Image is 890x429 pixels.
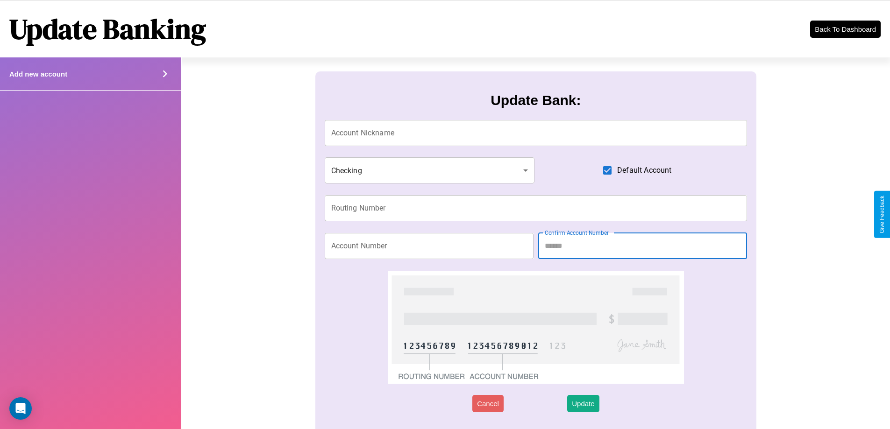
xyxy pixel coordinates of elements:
[325,157,535,183] div: Checking
[617,165,671,176] span: Default Account
[545,229,609,237] label: Confirm Account Number
[491,92,581,108] h3: Update Bank:
[472,395,504,412] button: Cancel
[388,271,684,384] img: check
[567,395,599,412] button: Update
[9,70,67,78] h4: Add new account
[879,196,885,233] div: Give Feedback
[9,397,32,420] div: Open Intercom Messenger
[9,10,206,48] h1: Update Banking
[810,21,881,38] button: Back To Dashboard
